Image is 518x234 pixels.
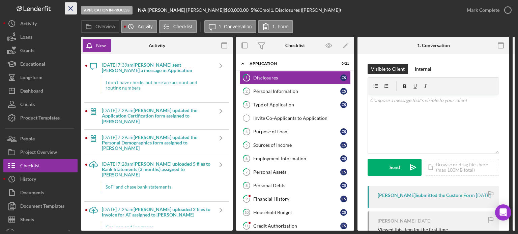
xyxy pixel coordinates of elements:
[20,84,43,99] div: Dashboard
[96,39,106,52] div: New
[253,75,340,80] div: Disclosures
[102,62,192,73] b: [PERSON_NAME] sent [PERSON_NAME] a message in Application
[3,132,78,145] button: People
[138,7,148,13] div: |
[3,111,78,125] button: Product Templates
[20,17,37,32] div: Activity
[253,196,340,202] div: Financial History
[102,206,210,218] b: [PERSON_NAME] uploaded 2 files to Invoice for AT assigned to [PERSON_NAME]
[253,183,340,188] div: Personal Debts
[102,181,212,193] div: SoFi and chase bank statements
[340,74,347,81] div: C S
[340,88,347,95] div: C S
[3,172,78,186] button: History
[390,159,400,176] div: Send
[368,159,422,176] button: Send
[225,7,251,13] div: $60,000.00
[102,207,212,218] div: [DATE] 7:25am
[239,179,351,192] a: 8Personal DebtsCS
[95,24,115,29] label: Overview
[3,213,78,226] button: Sheets
[20,172,36,188] div: History
[239,125,351,138] a: 4Purpose of LoanCS
[3,44,78,57] button: Grants
[253,129,340,134] div: Purpose of Loan
[20,44,34,59] div: Grants
[148,7,225,13] div: [PERSON_NAME] [PERSON_NAME] |
[102,134,197,151] b: [PERSON_NAME] updated the Personal Demographics form assigned to [PERSON_NAME]
[20,213,34,228] div: Sheets
[3,84,78,98] button: Dashboard
[85,156,229,201] a: [DATE] 7:28am[PERSON_NAME] uploaded 5 files to Bank Statements (3 months) assigned to [PERSON_NAM...
[173,24,193,29] label: Checklist
[340,101,347,108] div: C S
[495,204,511,221] div: Open Intercom Messenger
[102,135,212,151] div: [DATE] 7:29am
[138,24,152,29] label: Activity
[204,20,256,33] button: 1. Conversation
[239,219,351,233] a: 11Credit AuthorizationCS
[246,170,248,174] tspan: 7
[3,30,78,44] button: Loans
[269,7,341,13] div: | 1. Disclosures ([PERSON_NAME])
[340,128,347,135] div: C S
[102,107,197,124] b: [PERSON_NAME] updated the Application Certification form assigned to [PERSON_NAME]
[337,62,349,66] div: 0 / 21
[253,142,340,148] div: Sources of Income
[246,143,248,147] tspan: 5
[102,76,212,94] div: I don’t have checks but here are account and routing numbers
[239,85,351,98] a: 2Personal InformationCS
[81,20,119,33] button: Overview
[285,43,305,48] div: Checklist
[246,183,248,188] tspan: 8
[239,165,351,179] a: 7Personal AssetsCS
[149,43,165,48] div: Activity
[3,71,78,84] a: Long-Term
[81,6,133,14] div: Application In Process
[239,71,351,85] a: 1DisclosuresCS
[20,111,60,126] div: Product Templates
[340,196,347,202] div: C S
[246,75,248,80] tspan: 1
[85,103,229,129] a: [DATE] 7:29am[PERSON_NAME] updated the Application Certification form assigned to [PERSON_NAME]
[244,210,249,214] tspan: 10
[417,43,450,48] div: 1. Conversation
[20,199,64,214] div: Document Templates
[83,39,111,52] button: New
[257,7,269,13] div: 60 mo
[20,98,35,113] div: Clients
[239,152,351,165] a: 6Employment InformationCS
[272,24,289,29] label: 1. Form
[250,62,332,66] div: Application
[3,159,78,172] button: Checklist
[368,64,408,74] button: Visible to Client
[415,64,431,74] div: Internal
[121,20,157,33] button: Activity
[102,161,212,177] div: [DATE] 7:28am
[3,98,78,111] button: Clients
[138,7,146,13] b: N/A
[3,145,78,159] button: Project Overview
[378,193,475,198] div: [PERSON_NAME] Submitted the Custom Form
[3,186,78,199] button: Documents
[340,169,347,175] div: C S
[253,102,340,107] div: Type of Application
[340,209,347,216] div: C S
[246,89,248,93] tspan: 2
[20,145,57,161] div: Project Overview
[253,89,340,94] div: Personal Information
[411,64,435,74] button: Internal
[253,169,340,175] div: Personal Assets
[239,206,351,219] a: 10Household BudgetCS
[3,57,78,71] a: Educational
[102,161,210,177] b: [PERSON_NAME] uploaded 5 files to Bank Statements (3 months) assigned to [PERSON_NAME]
[340,155,347,162] div: C S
